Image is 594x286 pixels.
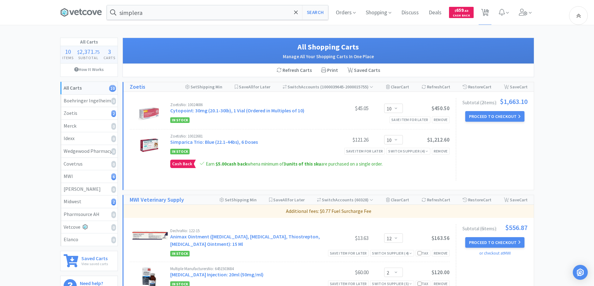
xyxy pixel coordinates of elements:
i: 0 [111,237,116,243]
h4: Carts [102,55,117,61]
div: Tax [418,250,428,256]
span: All [248,84,253,90]
a: Wedgewood Pharmacy0 [60,145,118,158]
div: Dechra No: 122-15 [170,229,322,233]
strong: All Carts [64,85,82,91]
div: Wedgewood Pharmacy [64,147,114,155]
strong: cash back [215,161,247,167]
h1: All Shopping Carts [129,41,528,53]
span: 3 [108,48,111,55]
h1: All Carts [60,38,118,46]
div: Idexx [64,134,114,143]
div: $45.05 [322,105,369,112]
span: In Stock [170,149,190,154]
span: Cash Back [171,160,194,168]
span: Set [191,84,197,90]
span: All [283,197,287,203]
span: Switch [322,197,335,203]
span: Cart [519,84,528,90]
a: Saved CartsView saved carts [60,251,118,271]
a: Zoetis2 [60,107,118,120]
img: 601cba4671df46589c829dd2c4a4b39a_368625.png [138,134,160,156]
div: Subtotal ( 2 item s ): [462,98,528,105]
div: Restore [463,82,491,91]
div: Accounts [283,82,374,91]
a: MWI Veterinary Supply [130,195,184,204]
div: Save [504,82,528,91]
input: Search by item, sku, manufacturer, ingredient, size... [107,5,328,20]
a: Elanco0 [60,233,118,246]
div: Vetcove [64,223,114,231]
a: MWI6 [60,170,118,183]
i: 0 [111,224,116,231]
button: Proceed to Checkout [465,111,524,122]
button: Search [302,5,328,20]
div: Pharmsource AH [64,210,114,218]
div: MWI [64,172,114,181]
a: Cytopoint: 30mg (20.1-30lb), 1 Vial (Ordered in Multiples of 10) [170,107,304,114]
span: 10 [65,48,71,55]
span: 2,371 [80,48,94,55]
span: when a minimum of are purchased on a single order. [247,161,383,167]
h4: Items [60,55,75,61]
div: Merck [64,122,114,130]
a: Deals [426,10,444,16]
div: Multiple Manufacturers No: 6451503684 [170,267,322,271]
a: Boehringer Ingelheim0 [60,95,118,107]
h2: Manage All Your Shopping Carts In One Place [129,53,528,60]
strong: 3 units of this sku [284,161,321,167]
a: [MEDICAL_DATA] Injection: 20ml (50mg/ml) [170,271,263,278]
i: 0 [111,135,116,142]
img: c3f685acf0f7416b8c45b6554a4ef553_17964.png [130,229,169,241]
div: Zoetis [64,109,114,117]
div: $13.63 [322,234,369,242]
span: Cart [442,84,450,90]
a: [PERSON_NAME]0 [60,183,118,196]
a: $659.63Cash Back [449,4,474,21]
div: Zoetis No: 10022681 [170,134,322,138]
span: Save for Later [273,197,305,203]
div: Clear [386,195,409,204]
div: Clear [386,82,409,91]
i: 0 [111,211,116,218]
span: Cart [401,84,409,90]
span: In Stock [170,251,190,256]
p: View saved carts [81,261,108,267]
i: 6 [111,173,116,180]
div: Switch Supplier ( 4 ) [388,148,428,154]
span: 75 [95,49,100,55]
a: Idexx0 [60,132,118,145]
div: Subtotal ( 6 item s ): [462,224,528,231]
i: 10 [109,85,116,92]
div: Shipping Min [185,82,222,91]
i: 2 [111,110,116,117]
a: Midwest2 [60,195,118,208]
a: Vetcove0 [60,221,118,234]
a: 10 [479,11,491,16]
div: Save item for later [328,250,369,256]
div: Save item for later [344,148,385,154]
a: Zoetis [130,82,145,91]
div: Covetrus [64,160,114,168]
div: Print [316,64,343,77]
span: $556.87 [505,224,528,231]
img: c75d754290ff494087b9ddf993b7bf2c_527056.jpeg [138,103,160,124]
div: Shipping Min [220,195,257,204]
div: Refresh [422,195,450,204]
i: 0 [111,98,116,105]
span: $163.56 [432,235,450,241]
div: Save item for later [389,116,430,123]
span: Cart [401,197,409,203]
a: Discuss [399,10,421,16]
a: Animax Ointment ([MEDICAL_DATA], [MEDICAL_DATA], Thiostrepton, [MEDICAL_DATA] Ointment): 15 Ml [170,233,320,247]
div: Save [504,195,528,204]
span: $1,212.60 [427,136,450,143]
i: 0 [111,186,116,193]
h4: Subtotal [75,55,102,61]
span: Cart [483,84,491,90]
a: Saved Carts [343,64,385,77]
a: Covetrus0 [60,158,118,171]
button: Proceed to Checkout [465,237,524,248]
